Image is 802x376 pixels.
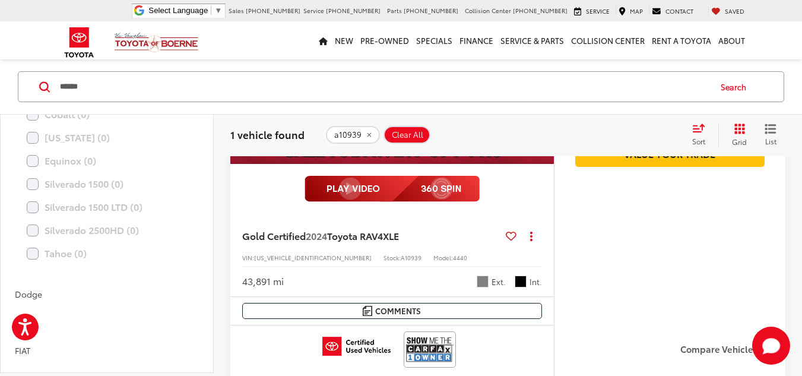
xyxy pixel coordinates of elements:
a: Service [571,7,613,16]
span: [PHONE_NUMBER] [326,6,381,15]
button: remove a10939 [326,126,380,144]
label: Tahoe (0) [27,243,187,264]
span: 4440 [453,253,467,262]
span: Model: [433,253,453,262]
span: Comments [375,305,421,317]
span: Black [515,276,527,287]
span: XLE [383,229,399,242]
a: Pre-Owned [357,21,413,59]
img: View CARFAX report [406,334,454,365]
input: Search by Make, Model, or Keyword [59,72,709,101]
span: dropdown dots [530,231,532,241]
span: Magnetic Gray [477,276,489,287]
span: Parts [387,6,402,15]
span: A10939 [401,253,421,262]
a: Rent a Toyota [648,21,715,59]
span: [PHONE_NUMBER] [513,6,568,15]
span: [PHONE_NUMBER] [404,6,458,15]
span: Grid [732,137,747,147]
a: Home [315,21,331,59]
span: Int. [530,276,542,287]
span: Select Language [148,6,208,15]
span: Sort [692,136,705,146]
button: Clear All [383,126,430,144]
span: Service [303,6,324,15]
span: Gold Certified [242,229,306,242]
label: Silverado 1500 (0) [27,173,187,194]
span: FIAT [15,345,30,356]
button: Toggle Chat Window [752,327,790,365]
a: Map [616,7,646,16]
a: Collision Center [568,21,648,59]
button: Select sort value [686,123,718,147]
span: Toyota RAV4 [327,229,383,242]
span: [US_VEHICLE_IDENTIFICATION_NUMBER] [254,253,372,262]
span: VIN: [242,253,254,262]
label: [US_STATE] (0) [27,127,187,148]
span: Ext. [492,276,506,287]
span: 1 vehicle found [230,127,305,141]
svg: Start Chat [752,327,790,365]
button: Grid View [718,123,756,147]
a: Contact [649,7,696,16]
span: a10939 [334,130,362,140]
span: [PHONE_NUMBER] [246,6,300,15]
a: About [715,21,749,59]
a: Service & Parts: Opens in a new tab [497,21,568,59]
span: 2024 [306,229,327,242]
img: Comments [363,306,372,316]
label: Compare Vehicle [680,343,774,355]
a: New [331,21,357,59]
a: Gold Certified2024Toyota RAV4XLE [242,229,501,242]
img: Toyota Certified Used Vehicles [322,337,391,356]
img: Toyota [57,23,102,62]
span: Dodge [15,288,42,300]
span: Clear All [392,130,423,140]
span: Service [586,7,610,15]
label: Silverado 1500 LTD (0) [27,197,187,217]
button: Actions [521,226,542,247]
span: Map [630,7,643,15]
span: Saved [725,7,744,15]
img: Vic Vaughan Toyota of Boerne [114,32,199,53]
span: List [765,136,776,146]
span: Contact [665,7,693,15]
button: Comments [242,303,542,319]
a: Select Language​ [148,6,222,15]
span: Sales [229,6,244,15]
a: Specials [413,21,456,59]
div: 43,891 mi [242,274,284,288]
button: Search [709,72,763,102]
button: List View [756,123,785,147]
span: Collision Center [465,6,511,15]
a: My Saved Vehicles [708,7,747,16]
span: Stock: [383,253,401,262]
img: full motion video [305,176,480,202]
label: Silverado 2500HD (0) [27,220,187,241]
span: ▼ [214,6,222,15]
label: Equinox (0) [27,150,187,171]
a: Finance [456,21,497,59]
